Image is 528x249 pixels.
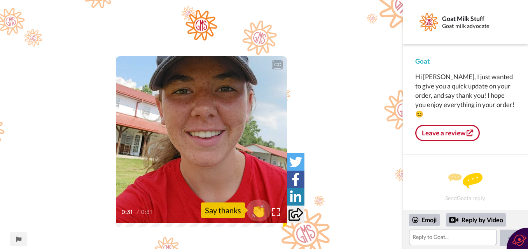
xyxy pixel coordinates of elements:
[449,215,458,225] div: Reply by Video
[136,207,139,217] span: /
[247,199,271,221] button: 👏
[415,125,480,141] a: Leave a review
[185,10,217,41] img: 7916b98f-ae7a-4a87-93be-04eb33a40aaf
[121,207,135,217] span: 0:31
[201,202,245,218] div: Say thanks
[413,168,518,206] div: Send Goat a reply.
[409,214,440,226] div: Emoji
[448,173,483,188] img: message.svg
[141,207,154,217] span: 0:31
[420,13,438,31] img: Profile Image
[247,202,271,218] span: 👏
[273,61,282,69] div: CC
[442,15,515,22] div: Goat Milk Stuff
[446,213,506,227] div: Reply by Video
[415,72,516,119] div: Hi [PERSON_NAME], I just wanted to give you a quick update on your order, and say thank you! I ho...
[415,57,516,66] div: Goat
[442,23,515,29] div: Goat milk advocate
[272,208,280,216] img: Full screen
